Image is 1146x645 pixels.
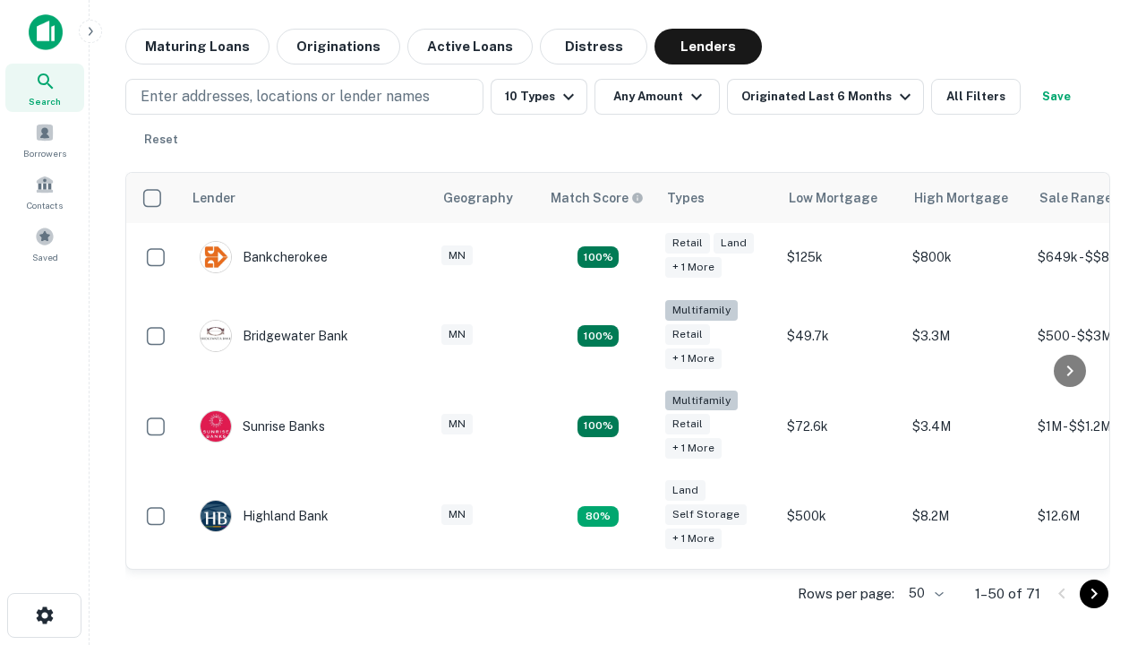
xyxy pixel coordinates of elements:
div: 50 [902,580,946,606]
div: Multifamily [665,391,738,411]
p: 1–50 of 71 [975,583,1040,605]
h6: Match Score [551,188,640,208]
p: Enter addresses, locations or lender names [141,86,430,107]
div: Originated Last 6 Months [741,86,916,107]
th: Low Mortgage [778,173,903,223]
th: High Mortgage [903,173,1029,223]
div: Matching Properties: 8, hasApolloMatch: undefined [577,506,619,528]
img: picture [201,242,231,272]
div: + 1 more [665,348,722,369]
div: Lender [192,187,235,209]
div: Land [714,233,754,254]
div: Matching Properties: 16, hasApolloMatch: undefined [577,246,619,268]
button: Distress [540,29,647,64]
div: Retail [665,233,710,254]
a: Borrowers [5,116,84,164]
div: Low Mortgage [789,187,877,209]
button: Maturing Loans [125,29,269,64]
img: picture [201,321,231,351]
th: Geography [432,173,540,223]
div: Retail [665,414,710,434]
td: $500k [778,471,903,562]
button: Any Amount [594,79,720,115]
div: Geography [443,187,513,209]
th: Types [656,173,778,223]
div: + 1 more [665,529,722,549]
div: Bridgewater Bank [200,320,348,352]
div: Matching Properties: 18, hasApolloMatch: undefined [577,325,619,347]
th: Capitalize uses an advanced AI algorithm to match your search with the best lender. The match sco... [540,173,656,223]
img: picture [201,411,231,442]
button: Originations [277,29,400,64]
span: Borrowers [23,146,66,160]
div: Land [665,480,706,501]
span: Saved [32,250,58,264]
div: Sale Range [1039,187,1112,209]
td: $800k [903,223,1029,291]
td: $8.2M [903,471,1029,562]
div: Retail [665,324,710,345]
span: Search [29,94,61,108]
img: picture [201,501,231,531]
button: Active Loans [407,29,533,64]
button: Lenders [654,29,762,64]
div: Types [667,187,705,209]
button: 10 Types [491,79,587,115]
a: Contacts [5,168,84,216]
a: Search [5,64,84,112]
div: + 1 more [665,257,722,278]
iframe: Chat Widget [1056,444,1146,530]
button: Go to next page [1080,580,1108,608]
img: capitalize-icon.png [29,14,63,50]
button: Originated Last 6 Months [727,79,924,115]
button: All Filters [931,79,1021,115]
div: Highland Bank [200,500,329,532]
div: MN [441,245,473,266]
td: $125k [778,223,903,291]
span: Contacts [27,198,63,212]
div: MN [441,504,473,525]
a: Saved [5,219,84,268]
button: Enter addresses, locations or lender names [125,79,483,115]
td: $3.3M [903,291,1029,382]
div: Matching Properties: 11, hasApolloMatch: undefined [577,416,619,437]
div: + 1 more [665,438,722,459]
th: Lender [182,173,432,223]
p: Rows per page: [798,583,894,605]
div: MN [441,324,473,345]
button: Reset [133,122,190,158]
div: Capitalize uses an advanced AI algorithm to match your search with the best lender. The match sco... [551,188,644,208]
div: High Mortgage [914,187,1008,209]
td: $72.6k [778,382,903,472]
div: Sunrise Banks [200,410,325,443]
td: $3.4M [903,382,1029,472]
button: Save your search to get updates of matches that match your search criteria. [1028,79,1085,115]
td: $49.7k [778,291,903,382]
div: Bankcherokee [200,241,328,273]
div: Self Storage [665,504,747,525]
div: Multifamily [665,300,738,321]
div: MN [441,414,473,434]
